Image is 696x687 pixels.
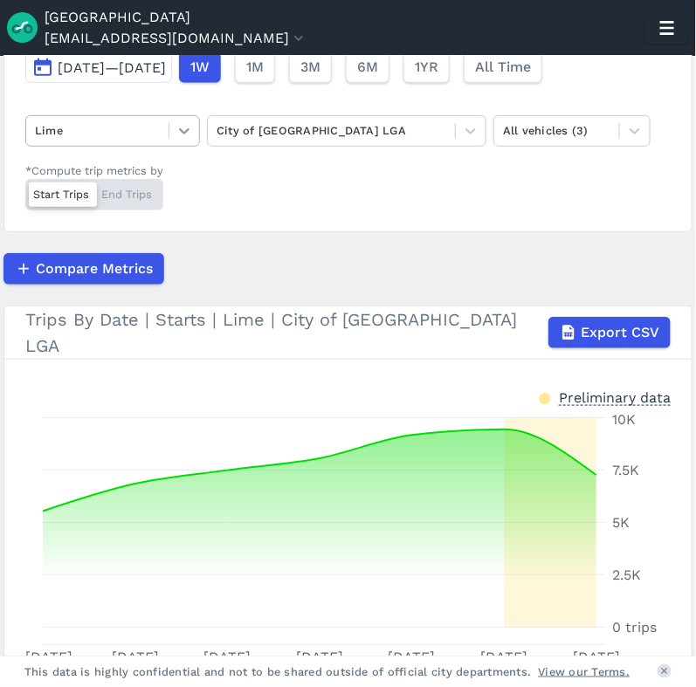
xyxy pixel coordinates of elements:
[25,649,72,665] tspan: [DATE]
[235,52,275,83] button: 1M
[464,52,542,83] button: All Time
[346,52,389,83] button: 6M
[573,649,620,665] tspan: [DATE]
[559,388,671,406] div: Preliminary data
[58,59,166,76] span: [DATE]—[DATE]
[581,322,659,343] span: Export CSV
[289,52,332,83] button: 3M
[246,57,264,78] span: 1M
[612,412,636,429] tspan: 10K
[548,317,671,348] button: Export CSV
[612,620,657,636] tspan: 0 trips
[300,57,320,78] span: 3M
[403,52,450,83] button: 1YR
[190,57,210,78] span: 1W
[25,306,671,359] div: Trips By Date | Starts | Lime | City of [GEOGRAPHIC_DATA] LGA
[475,57,531,78] span: All Time
[112,649,159,665] tspan: [DATE]
[612,515,630,532] tspan: 5K
[45,28,307,49] button: [EMAIL_ADDRESS][DOMAIN_NAME]
[539,663,631,680] a: View our Terms.
[389,649,436,665] tspan: [DATE]
[179,52,221,83] button: 1W
[45,7,190,28] a: [GEOGRAPHIC_DATA]
[357,57,378,78] span: 6M
[25,162,163,179] div: *Compute trip metrics by
[480,649,527,665] tspan: [DATE]
[415,57,438,78] span: 1YR
[296,649,343,665] tspan: [DATE]
[3,253,164,285] button: Compare Metrics
[7,12,45,43] img: Ride Report
[36,258,153,279] span: Compare Metrics
[612,567,641,584] tspan: 2.5K
[203,649,251,665] tspan: [DATE]
[612,463,639,479] tspan: 7.5K
[25,52,172,83] button: [DATE]—[DATE]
